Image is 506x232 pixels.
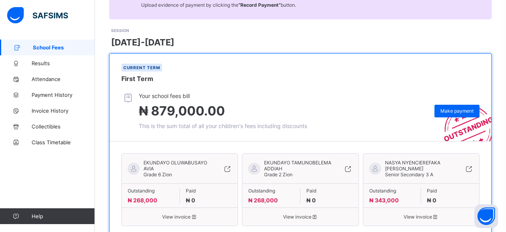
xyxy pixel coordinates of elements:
[128,214,232,220] span: View invoice
[7,7,68,24] img: safsims
[143,160,211,172] span: EKUNDAYO OLUWABUSAYO AVIA
[369,188,415,194] span: Outstanding
[264,160,332,172] span: EKUNDAYO TAMUNOBELEMA ADDIAH
[369,214,473,220] span: View invoice
[143,172,172,177] span: Grade 6 Zion
[440,108,474,114] span: Make payment
[427,188,473,194] span: Paid
[123,65,160,70] span: Current term
[32,108,95,114] span: Invoice History
[369,197,399,204] span: ₦ 343,000
[139,103,225,119] span: ₦ 879,000.00
[139,123,307,129] span: This is the sum total of all your children's fees including discounts
[111,37,174,47] span: [DATE]-[DATE]
[32,139,95,145] span: Class Timetable
[238,2,281,8] b: “Record Payment”
[248,188,294,194] span: Outstanding
[434,96,491,141] img: outstanding-stamp.3c148f88c3ebafa6da95868fa43343a1.svg
[186,188,232,194] span: Paid
[111,28,129,33] span: SESSION
[186,197,195,204] span: ₦ 0
[128,197,157,204] span: ₦ 268,000
[32,76,95,82] span: Attendance
[385,172,433,177] span: Senior Secondary 3 A
[139,92,307,99] span: Your school fees bill
[474,204,498,228] button: Open asap
[121,75,153,83] span: First Term
[306,197,316,204] span: ₦ 0
[32,123,95,130] span: Collectibles
[32,60,95,66] span: Results
[306,188,353,194] span: Paid
[264,172,293,177] span: Grade 2 Zion
[32,213,94,219] span: Help
[385,160,453,172] span: NASYA NYENCIEREFAKA [PERSON_NAME]
[248,214,352,220] span: View invoice
[32,92,95,98] span: Payment History
[33,44,95,51] span: School Fees
[248,197,278,204] span: ₦ 268,000
[427,197,436,204] span: ₦ 0
[128,188,174,194] span: Outstanding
